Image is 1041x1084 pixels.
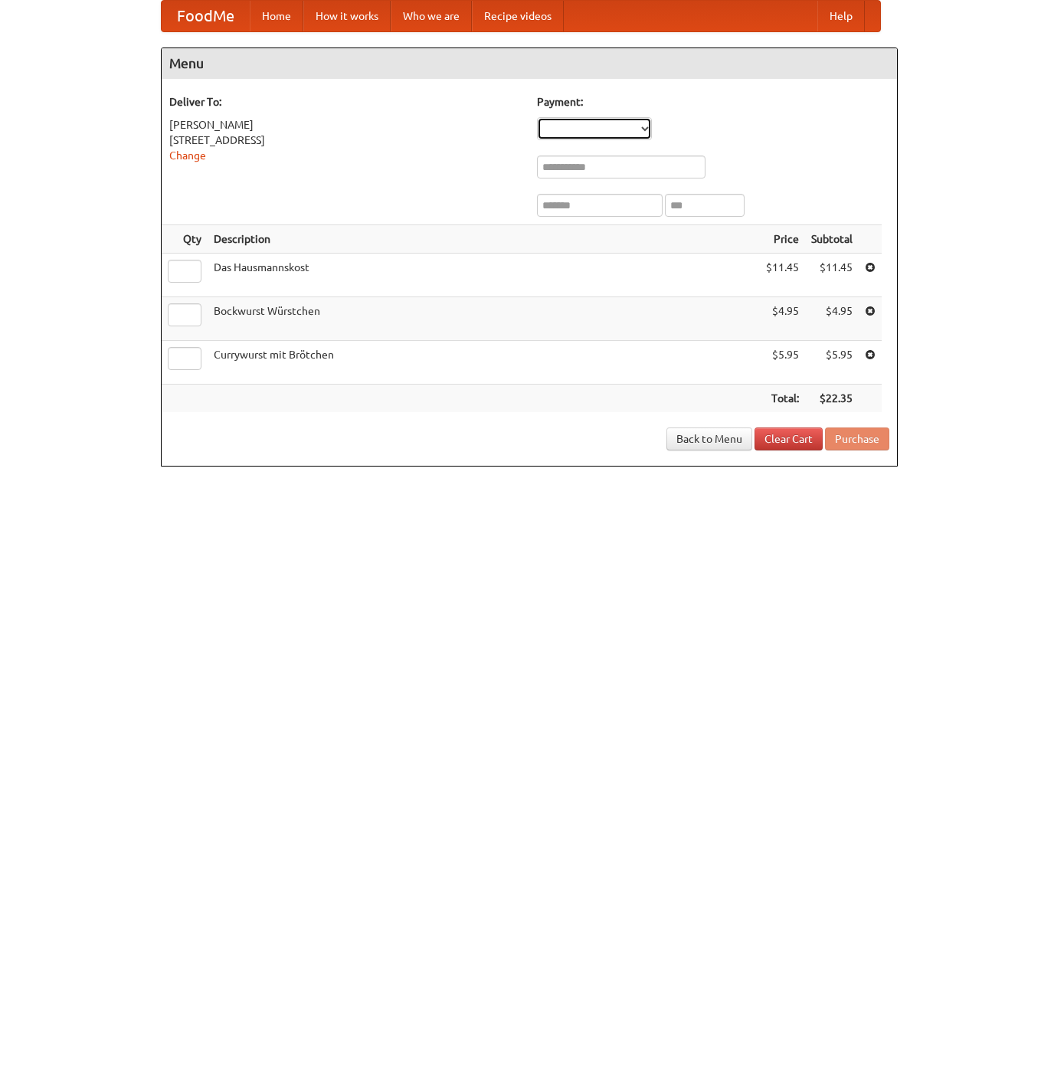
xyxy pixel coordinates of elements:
[666,427,752,450] a: Back to Menu
[162,48,897,79] h4: Menu
[537,94,889,110] h5: Payment:
[391,1,472,31] a: Who we are
[755,427,823,450] a: Clear Cart
[472,1,564,31] a: Recipe videos
[760,297,805,341] td: $4.95
[208,297,760,341] td: Bockwurst Würstchen
[208,254,760,297] td: Das Hausmannskost
[760,225,805,254] th: Price
[825,427,889,450] button: Purchase
[208,341,760,385] td: Currywurst mit Brötchen
[162,225,208,254] th: Qty
[169,133,522,148] div: [STREET_ADDRESS]
[817,1,865,31] a: Help
[805,297,859,341] td: $4.95
[805,341,859,385] td: $5.95
[805,225,859,254] th: Subtotal
[303,1,391,31] a: How it works
[169,149,206,162] a: Change
[760,385,805,413] th: Total:
[760,254,805,297] td: $11.45
[805,385,859,413] th: $22.35
[250,1,303,31] a: Home
[805,254,859,297] td: $11.45
[169,117,522,133] div: [PERSON_NAME]
[169,94,522,110] h5: Deliver To:
[162,1,250,31] a: FoodMe
[760,341,805,385] td: $5.95
[208,225,760,254] th: Description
